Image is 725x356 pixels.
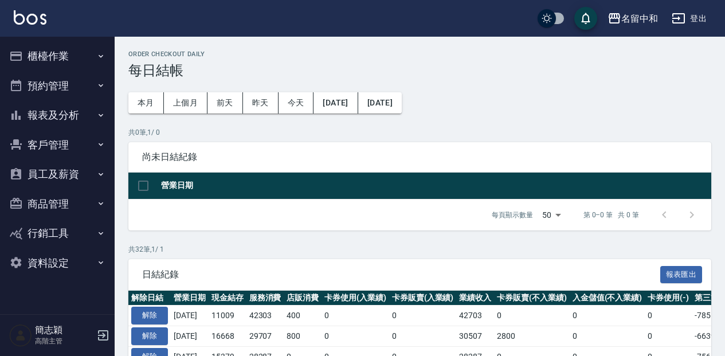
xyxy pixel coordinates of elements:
[322,306,389,326] td: 0
[246,291,284,306] th: 服務消費
[209,306,246,326] td: 11009
[207,92,243,114] button: 前天
[171,306,209,326] td: [DATE]
[570,306,645,326] td: 0
[243,92,279,114] button: 昨天
[570,326,645,347] td: 0
[5,71,110,101] button: 預約管理
[128,50,711,58] h2: Order checkout daily
[5,100,110,130] button: 報表及分析
[279,92,314,114] button: 今天
[158,173,711,199] th: 營業日期
[246,306,284,326] td: 42303
[456,306,494,326] td: 42703
[621,11,658,26] div: 名留中和
[128,92,164,114] button: 本月
[358,92,402,114] button: [DATE]
[284,291,322,306] th: 店販消費
[494,326,570,347] td: 2800
[171,291,209,306] th: 營業日期
[456,326,494,347] td: 30507
[389,326,457,347] td: 0
[570,291,645,306] th: 入金儲值(不入業績)
[164,92,207,114] button: 上個月
[667,8,711,29] button: 登出
[14,10,46,25] img: Logo
[128,127,711,138] p: 共 0 筆, 1 / 0
[128,244,711,255] p: 共 32 筆, 1 / 1
[389,306,457,326] td: 0
[574,7,597,30] button: save
[645,306,692,326] td: 0
[492,210,533,220] p: 每頁顯示數量
[583,210,639,220] p: 第 0–0 筆 共 0 筆
[171,326,209,347] td: [DATE]
[322,326,389,347] td: 0
[538,199,565,230] div: 50
[9,324,32,347] img: Person
[660,266,703,284] button: 報表匯出
[5,159,110,189] button: 員工及薪資
[131,327,168,345] button: 解除
[5,248,110,278] button: 資料設定
[35,324,93,336] h5: 簡志穎
[209,291,246,306] th: 現金結存
[209,326,246,347] td: 16668
[494,291,570,306] th: 卡券販賣(不入業績)
[494,306,570,326] td: 0
[128,62,711,79] h3: 每日結帳
[128,291,171,306] th: 解除日結
[313,92,358,114] button: [DATE]
[645,326,692,347] td: 0
[660,268,703,279] a: 報表匯出
[131,307,168,324] button: 解除
[603,7,663,30] button: 名留中和
[142,269,660,280] span: 日結紀錄
[284,306,322,326] td: 400
[322,291,389,306] th: 卡券使用(入業績)
[142,151,697,163] span: 尚未日結紀錄
[5,189,110,219] button: 商品管理
[284,326,322,347] td: 800
[389,291,457,306] th: 卡券販賣(入業績)
[5,130,110,160] button: 客戶管理
[35,336,93,346] p: 高階主管
[5,218,110,248] button: 行銷工具
[246,326,284,347] td: 29707
[5,41,110,71] button: 櫃檯作業
[645,291,692,306] th: 卡券使用(-)
[456,291,494,306] th: 業績收入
